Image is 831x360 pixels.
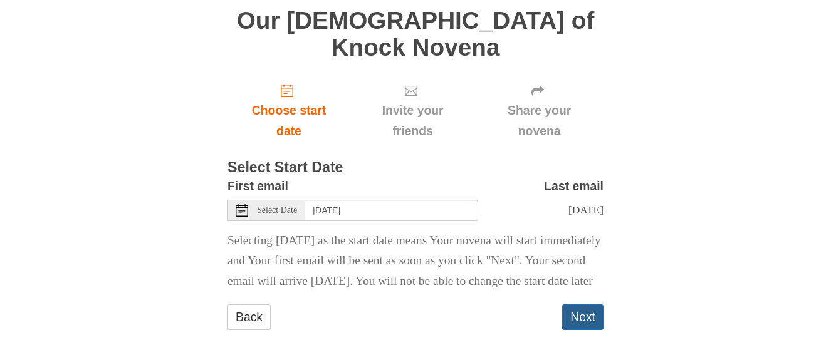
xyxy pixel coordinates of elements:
span: [DATE] [568,203,604,216]
button: Next [562,304,604,330]
label: First email [227,176,288,197]
div: Click "Next" to confirm your start date first. [475,73,604,148]
span: Share your novena [488,100,591,141]
h1: Our [DEMOGRAPHIC_DATA] of Knock Novena [227,8,604,61]
div: Click "Next" to confirm your start date first. [350,73,475,148]
span: Invite your friends [363,100,463,141]
h3: Select Start Date [227,160,604,176]
span: Choose start date [240,100,338,141]
p: Selecting [DATE] as the start date means Your novena will start immediately and Your first email ... [227,230,604,292]
input: Use the arrow keys to pick a date [305,200,478,221]
a: Back [227,304,271,330]
a: Choose start date [227,73,350,148]
label: Last email [544,176,604,197]
span: Select Date [257,206,297,215]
